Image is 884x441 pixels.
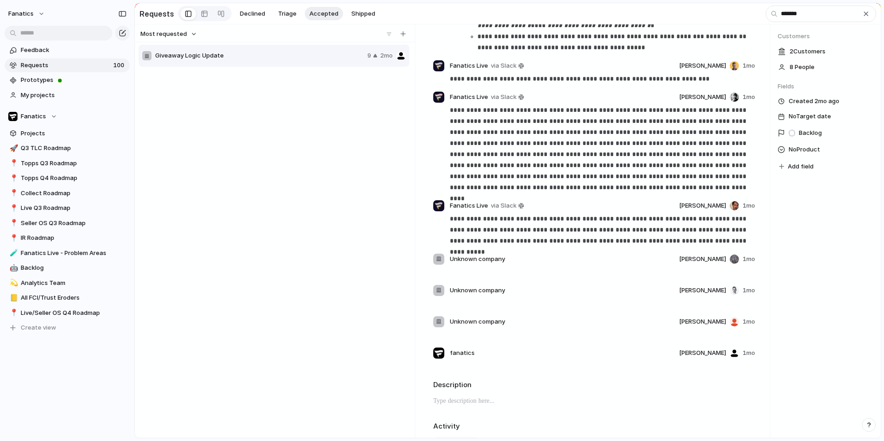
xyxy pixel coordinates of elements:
[5,43,130,57] a: Feedback
[10,158,16,168] div: 📍
[8,9,34,18] span: fanatics
[21,293,127,302] span: All FCI/Trust Eroders
[5,276,130,290] a: 💫Analytics Team
[140,8,174,19] h2: Requests
[433,380,755,390] h2: Description
[273,7,301,21] button: Triage
[5,157,130,170] a: 📍Topps Q3 Roadmap
[10,188,16,198] div: 📍
[450,93,488,102] span: Fanatics Live
[8,308,17,318] button: 📍
[679,317,726,326] span: [PERSON_NAME]
[21,112,46,121] span: Fanatics
[140,29,187,39] span: Most requested
[743,255,755,264] span: 1mo
[10,173,16,184] div: 📍
[679,201,726,210] span: [PERSON_NAME]
[743,61,755,70] span: 1mo
[8,159,17,168] button: 📍
[309,9,338,18] span: Accepted
[10,278,16,288] div: 💫
[21,46,127,55] span: Feedback
[10,293,16,303] div: 📒
[789,144,820,155] span: No Product
[10,263,16,273] div: 🤖
[367,51,371,60] span: 9
[743,348,755,358] span: 1mo
[351,9,375,18] span: Shipped
[679,286,726,295] span: [PERSON_NAME]
[450,255,505,264] span: Unknown company
[21,159,127,168] span: Topps Q3 Roadmap
[5,291,130,305] a: 📒All FCI/Trust Eroders
[21,129,127,138] span: Projects
[8,189,17,198] button: 📍
[789,97,839,106] span: Created 2mo ago
[10,308,16,318] div: 📍
[21,189,127,198] span: Collect Roadmap
[21,75,127,85] span: Prototypes
[8,203,17,213] button: 📍
[5,216,130,230] a: 📍Seller OS Q3 Roadmap
[21,323,56,332] span: Create view
[113,61,126,70] span: 100
[21,249,127,258] span: Fanatics Live - Problem Areas
[5,127,130,140] a: Projects
[5,141,130,155] a: 🚀Q3 TLC Roadmap
[743,317,755,326] span: 1mo
[5,186,130,200] div: 📍Collect Roadmap
[155,51,364,60] span: Giveaway Logic Update
[8,293,17,302] button: 📒
[450,317,505,326] span: Unknown company
[8,249,17,258] button: 🧪
[679,348,726,358] span: [PERSON_NAME]
[8,144,17,153] button: 🚀
[450,348,475,358] span: fanatics
[5,201,130,215] a: 📍Live Q3 Roadmap
[491,201,517,210] span: via Slack
[21,91,127,100] span: My projects
[278,9,297,18] span: Triage
[4,6,50,21] button: fanatics
[5,306,130,320] div: 📍Live/Seller OS Q4 Roadmap
[790,63,814,72] span: 8 People
[10,248,16,258] div: 🧪
[5,73,130,87] a: Prototypes
[778,32,873,41] span: Customers
[679,93,726,102] span: [PERSON_NAME]
[21,144,127,153] span: Q3 TLC Roadmap
[5,261,130,275] a: 🤖Backlog
[743,286,755,295] span: 1mo
[743,93,755,102] span: 1mo
[679,255,726,264] span: [PERSON_NAME]
[5,88,130,102] a: My projects
[5,231,130,245] a: 📍IR Roadmap
[5,321,130,335] button: Create view
[799,128,822,138] span: Backlog
[21,263,127,273] span: Backlog
[5,171,130,185] div: 📍Topps Q4 Roadmap
[790,47,826,56] span: 2 Customer s
[235,7,270,21] button: Declined
[380,51,393,60] span: 2mo
[240,9,265,18] span: Declined
[450,286,505,295] span: Unknown company
[21,61,110,70] span: Requests
[10,203,16,214] div: 📍
[8,279,17,288] button: 💫
[21,219,127,228] span: Seller OS Q3 Roadmap
[778,82,873,91] span: Fields
[5,110,130,123] button: Fanatics
[5,246,130,260] div: 🧪Fanatics Live - Problem Areas
[305,7,343,21] button: Accepted
[347,7,380,21] button: Shipped
[21,203,127,213] span: Live Q3 Roadmap
[489,92,526,103] a: via Slack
